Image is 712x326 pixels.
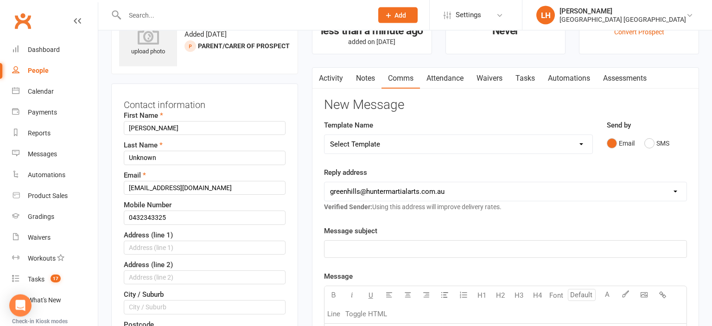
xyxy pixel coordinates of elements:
[491,286,510,305] button: H2
[597,68,653,89] a: Assessments
[12,248,98,269] a: Workouts
[559,15,686,24] div: [GEOGRAPHIC_DATA] [GEOGRAPHIC_DATA]
[28,213,54,220] div: Gradings
[124,96,286,110] h3: Contact information
[324,120,373,131] label: Template Name
[124,170,146,181] label: Email
[124,199,172,211] label: Mobile Number
[12,123,98,144] a: Reports
[28,296,61,304] div: What's New
[644,134,669,152] button: SMS
[124,110,163,121] label: First Name
[509,68,541,89] a: Tasks
[470,68,509,89] a: Waivers
[51,275,61,282] span: 17
[12,227,98,248] a: Waivers
[198,42,290,50] span: Parent/Carer of Prospect
[124,270,286,284] input: Address (line 2)
[12,165,98,185] a: Automations
[12,269,98,290] a: Tasks 17
[12,185,98,206] a: Product Sales
[510,286,528,305] button: H3
[321,26,423,36] div: less than a minute ago
[559,7,686,15] div: [PERSON_NAME]
[324,98,687,112] h3: New Message
[381,68,420,89] a: Comms
[12,81,98,102] a: Calendar
[9,294,32,317] div: Open Intercom Messenger
[124,151,286,165] input: Last Name
[607,134,635,152] button: Email
[28,275,44,283] div: Tasks
[312,68,350,89] a: Activity
[124,140,163,151] label: Last Name
[420,68,470,89] a: Attendance
[362,286,380,305] button: U
[28,129,51,137] div: Reports
[184,30,227,38] time: Added [DATE]
[343,305,389,323] button: Toggle HTML
[124,241,286,255] input: Address (line 1)
[28,234,51,241] div: Waivers
[119,26,177,57] div: upload photo
[473,286,491,305] button: H1
[124,121,286,135] input: First Name
[124,300,286,314] input: City / Suburb
[28,109,57,116] div: Payments
[321,38,423,45] p: added on [DATE]
[124,211,286,224] input: Mobile Number
[378,7,418,23] button: Add
[124,181,286,195] input: Email
[122,9,366,22] input: Search...
[394,12,406,19] span: Add
[324,225,377,237] label: Message subject
[11,9,34,32] a: Clubworx
[124,259,173,270] label: Address (line 2)
[28,150,57,158] div: Messages
[28,46,60,53] div: Dashboard
[12,206,98,227] a: Gradings
[324,305,343,323] button: Line
[324,167,367,178] label: Reply address
[28,67,49,74] div: People
[12,144,98,165] a: Messages
[28,255,56,262] div: Workouts
[541,68,597,89] a: Automations
[12,290,98,311] a: What's New
[350,68,381,89] a: Notes
[324,271,353,282] label: Message
[547,286,566,305] button: Font
[12,39,98,60] a: Dashboard
[324,203,502,211] span: Using this address will improve delivery rates.
[369,291,373,300] span: U
[28,88,54,95] div: Calendar
[614,28,664,36] a: Convert Prospect
[12,60,98,81] a: People
[28,171,65,179] div: Automations
[12,102,98,123] a: Payments
[124,230,173,241] label: Address (line 1)
[28,192,68,199] div: Product Sales
[456,5,481,26] span: Settings
[124,289,164,300] label: City / Suburb
[598,286,617,305] button: A
[454,26,557,36] div: Never
[528,286,547,305] button: H4
[536,6,555,25] div: LH
[607,120,631,131] label: Send by
[324,203,372,211] strong: Verified Sender:
[568,289,596,301] input: Default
